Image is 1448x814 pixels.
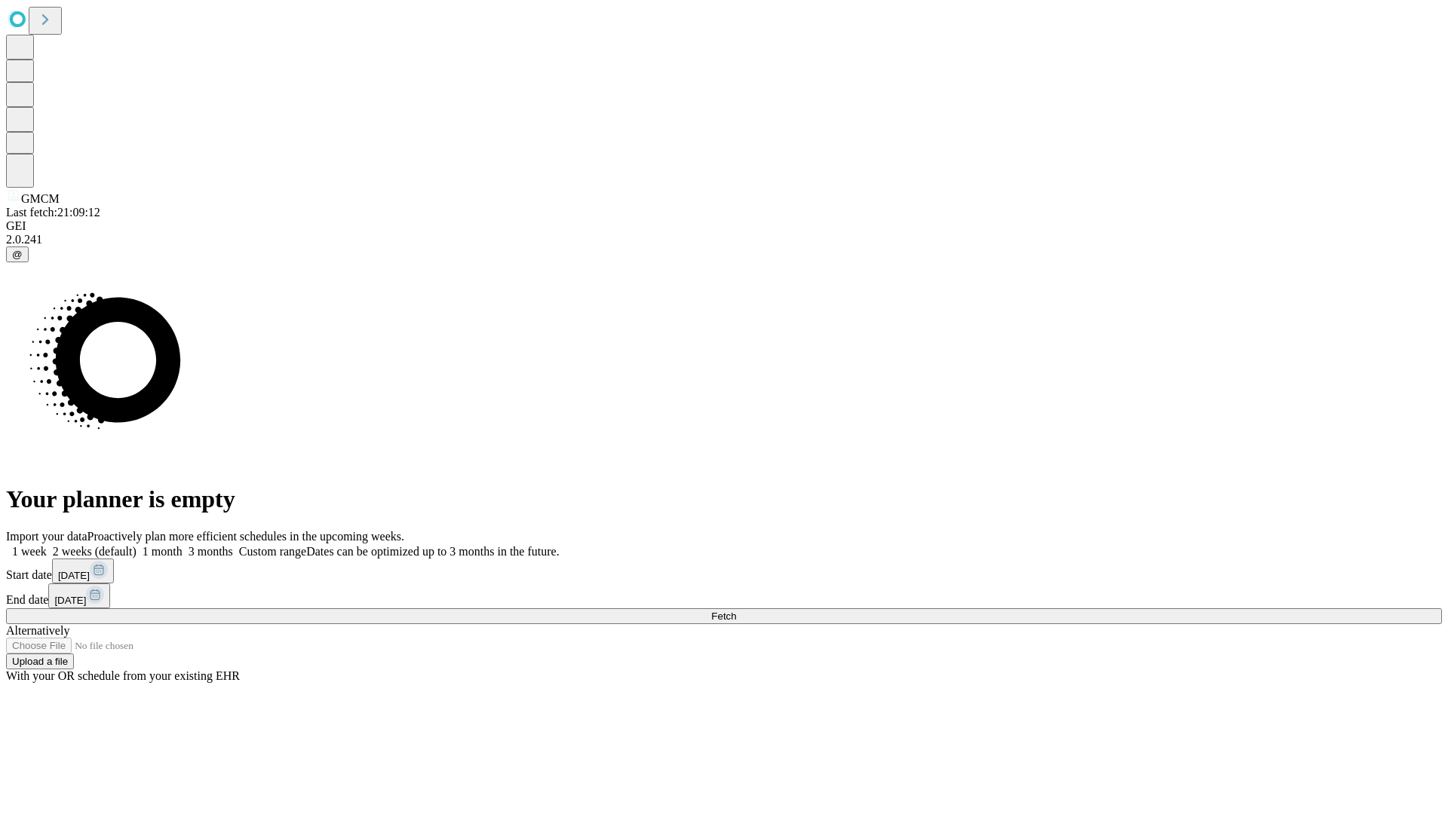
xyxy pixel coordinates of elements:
[6,653,74,669] button: Upload a file
[48,583,110,608] button: [DATE]
[6,583,1442,608] div: End date
[52,558,114,583] button: [DATE]
[6,624,69,637] span: Alternatively
[711,610,736,622] span: Fetch
[6,233,1442,246] div: 2.0.241
[6,669,240,682] span: With your OR schedule from your existing EHR
[87,530,404,543] span: Proactively plan more efficient schedules in the upcoming weeks.
[6,608,1442,624] button: Fetch
[12,249,23,260] span: @
[6,219,1442,233] div: GEI
[6,485,1442,513] h1: Your planner is empty
[143,545,183,558] span: 1 month
[12,545,47,558] span: 1 week
[189,545,233,558] span: 3 months
[6,246,29,262] button: @
[306,545,559,558] span: Dates can be optimized up to 3 months in the future.
[53,545,137,558] span: 2 weeks (default)
[6,558,1442,583] div: Start date
[54,595,86,606] span: [DATE]
[21,192,60,205] span: GMCM
[239,545,306,558] span: Custom range
[6,530,87,543] span: Import your data
[58,570,90,581] span: [DATE]
[6,206,100,219] span: Last fetch: 21:09:12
